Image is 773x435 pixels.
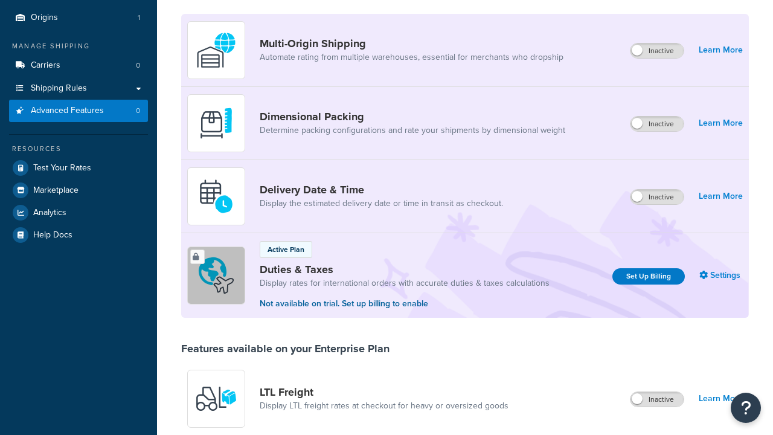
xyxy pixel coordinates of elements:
[9,157,148,179] a: Test Your Rates
[9,202,148,224] a: Analytics
[31,106,104,116] span: Advanced Features
[9,144,148,154] div: Resources
[699,188,743,205] a: Learn More
[630,43,684,58] label: Inactive
[260,400,508,412] a: Display LTL freight rates at checkout for heavy or oversized goods
[33,185,79,196] span: Marketplace
[195,175,237,217] img: gfkeb5ejjkALwAAAABJRU5ErkJggg==
[268,244,304,255] p: Active Plan
[630,190,684,204] label: Inactive
[195,102,237,144] img: DTVBYsAAAAAASUVORK5CYII=
[260,183,503,196] a: Delivery Date & Time
[630,117,684,131] label: Inactive
[260,51,563,63] a: Automate rating from multiple warehouses, essential for merchants who dropship
[260,297,550,311] p: Not available on trial. Set up billing to enable
[731,393,761,423] button: Open Resource Center
[195,378,237,420] img: y79ZsPf0fXUFUhFXDzUgf+ktZg5F2+ohG75+v3d2s1D9TjoU8PiyCIluIjV41seZevKCRuEjTPPOKHJsQcmKCXGdfprl3L4q7...
[31,60,60,71] span: Carriers
[260,263,550,276] a: Duties & Taxes
[136,106,140,116] span: 0
[9,7,148,29] li: Origins
[9,179,148,201] a: Marketplace
[9,100,148,122] a: Advanced Features0
[136,60,140,71] span: 0
[699,42,743,59] a: Learn More
[9,7,148,29] a: Origins1
[33,230,72,240] span: Help Docs
[9,224,148,246] a: Help Docs
[33,163,91,173] span: Test Your Rates
[260,385,508,399] a: LTL Freight
[195,29,237,71] img: WatD5o0RtDAAAAAElFTkSuQmCC
[260,124,565,137] a: Determine packing configurations and rate your shipments by dimensional weight
[31,83,87,94] span: Shipping Rules
[9,77,148,100] a: Shipping Rules
[33,208,66,218] span: Analytics
[9,54,148,77] a: Carriers0
[260,110,565,123] a: Dimensional Packing
[9,100,148,122] li: Advanced Features
[31,13,58,23] span: Origins
[9,41,148,51] div: Manage Shipping
[9,54,148,77] li: Carriers
[260,37,563,50] a: Multi-Origin Shipping
[612,268,685,285] a: Set Up Billing
[260,198,503,210] a: Display the estimated delivery date or time in transit as checkout.
[181,342,390,355] div: Features available on your Enterprise Plan
[138,13,140,23] span: 1
[699,115,743,132] a: Learn More
[260,277,550,289] a: Display rates for international orders with accurate duties & taxes calculations
[699,390,743,407] a: Learn More
[699,267,743,284] a: Settings
[630,392,684,407] label: Inactive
